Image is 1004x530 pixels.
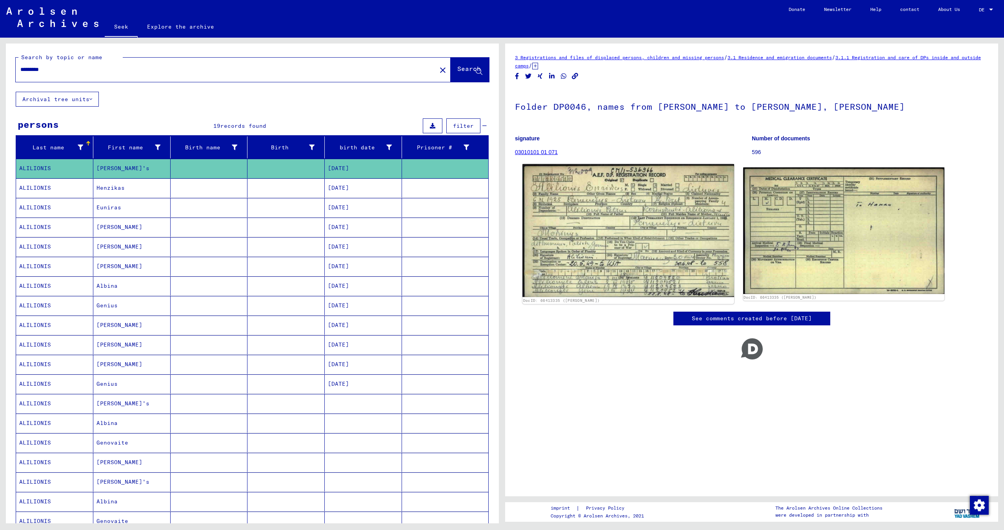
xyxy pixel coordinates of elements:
font: Archival tree units [22,96,89,103]
img: 001.jpg [522,164,734,297]
font: Search [457,65,481,73]
a: 3 Registrations and files of displaced persons, children and missing persons [515,54,724,60]
font: birth date [340,144,375,151]
div: birth date [328,141,402,154]
font: [DATE] [328,243,349,250]
font: [DATE] [328,321,349,329]
font: Genius [96,380,118,387]
font: [PERSON_NAME] [96,263,142,270]
font: Birth [271,144,289,151]
font: ALILIONIS [19,478,51,485]
button: Archival tree units [16,92,99,107]
a: Seek [105,17,138,38]
font: Search by topic or name [21,54,102,61]
font: Help [870,6,881,12]
mat-header-cell: Last name [16,136,93,158]
font: [DATE] [328,223,349,231]
a: 3.1 Residence and emigration documents [728,54,832,60]
button: Share on Facebook [513,71,521,81]
font: Privacy Policy [586,505,624,511]
a: DocID: 66413335 ([PERSON_NAME]) [523,298,600,303]
button: Clear [435,62,451,78]
a: 03010101 01 071 [515,149,558,155]
font: Prisoner # [417,144,452,151]
font: [DATE] [328,204,349,211]
img: 002.jpg [743,167,945,294]
font: records found [220,122,266,129]
a: See comments created before [DATE] [692,314,812,323]
font: Albina [96,498,118,505]
font: Genovaite [96,439,128,446]
button: Share on WhatsApp [560,71,568,81]
font: Number of documents [752,135,810,142]
a: DocID: 66413335 ([PERSON_NAME]) [744,295,817,299]
font: ALILIONIS [19,243,51,250]
font: Copyright © Arolsen Archives, 2021 [551,513,644,519]
font: ALILIONIS [19,184,51,191]
font: signature [515,135,540,142]
font: The Arolsen Archives Online Collections [775,505,882,511]
button: filter [446,118,480,133]
font: [DATE] [328,165,349,172]
font: [PERSON_NAME] [96,361,142,368]
font: [DATE] [328,361,349,368]
font: Genovaite [96,517,128,525]
mat-header-cell: birth date [325,136,402,158]
button: Share on Twitter [524,71,533,81]
button: Copy link [571,71,579,81]
img: yv_logo.png [953,502,982,521]
font: ALILIONIS [19,302,51,309]
font: [PERSON_NAME] [96,341,142,348]
font: / [832,54,835,61]
mat-header-cell: Prisoner # [402,136,488,158]
font: [PERSON_NAME] [96,321,142,329]
font: ALILIONIS [19,459,51,466]
font: ALILIONIS [19,165,51,172]
font: / [529,62,532,69]
font: filter [453,122,474,129]
button: Share on Xing [536,71,544,81]
mat-icon: close [438,65,447,75]
font: ALILIONIS [19,341,51,348]
font: ALILIONIS [19,498,51,505]
font: [PERSON_NAME]'s [96,400,149,407]
font: ALILIONIS [19,263,51,270]
font: [PERSON_NAME]'s [96,478,149,485]
font: About Us [938,6,960,12]
font: [PERSON_NAME] [96,243,142,250]
div: Birth [251,141,324,154]
div: Birth name [174,141,247,154]
font: DE [979,7,984,13]
font: ALILIONIS [19,400,51,407]
font: / [724,54,728,61]
font: ALILIONIS [19,517,51,525]
font: imprint [551,505,570,511]
font: Euniras [96,204,121,211]
mat-header-cell: Birth name [171,136,248,158]
font: [DATE] [328,184,349,191]
font: [DATE] [328,263,349,270]
img: Arolsen_neg.svg [6,7,98,27]
font: [DATE] [328,302,349,309]
div: Last name [19,141,93,154]
font: persons [18,118,59,130]
img: Change consent [970,496,989,515]
font: [PERSON_NAME]'s [96,165,149,172]
font: Birth name [185,144,220,151]
font: ALILIONIS [19,361,51,368]
font: | [576,505,580,512]
mat-header-cell: Birth [247,136,325,158]
font: [PERSON_NAME] [96,223,142,231]
font: First name [108,144,143,151]
font: Seek [114,23,128,30]
font: ALILIONIS [19,380,51,387]
font: ALILIONIS [19,204,51,211]
font: Newsletter [824,6,851,12]
a: Privacy Policy [580,504,634,512]
button: Search [451,58,489,82]
font: ALILIONIS [19,439,51,446]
